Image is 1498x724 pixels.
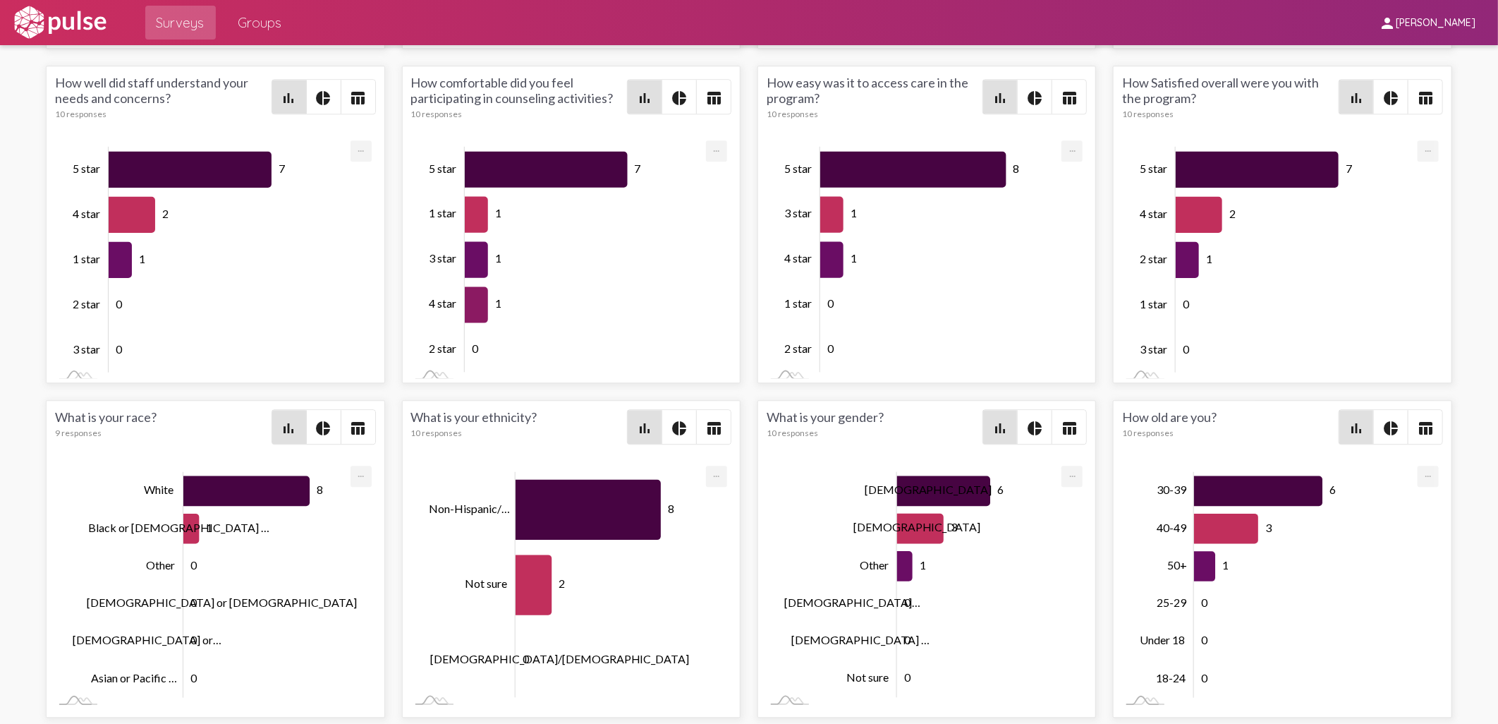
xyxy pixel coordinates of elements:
[1018,80,1052,114] button: Pie style chart
[91,670,177,684] tspan: Asian or Pacific …
[1140,206,1167,219] tspan: 4 star
[920,557,926,571] tspan: 1
[853,520,981,533] tspan: [DEMOGRAPHIC_DATA]
[1140,251,1167,265] tspan: 2 star
[73,633,221,646] tspan: [DEMOGRAPHIC_DATA] or…
[495,251,501,265] tspan: 1
[429,471,708,698] g: Chart
[11,5,109,40] img: white-logo.svg
[767,428,982,438] div: 10 responses
[55,428,271,438] div: 9 responses
[495,296,501,310] tspan: 1
[983,80,1017,114] button: Bar chart
[1122,75,1338,119] div: How Satisfied overall were you with the program?
[281,90,298,107] mat-icon: bar_chart
[827,296,834,310] tspan: 0
[55,109,271,119] div: 10 responses
[1396,17,1475,30] span: [PERSON_NAME]
[1061,420,1078,437] mat-icon: table_chart
[55,75,271,119] div: How well did staff understand your needs and concerns?
[1330,483,1336,496] tspan: 6
[1379,15,1396,32] mat-icon: person
[73,251,100,265] tspan: 1 star
[350,420,367,437] mat-icon: table_chart
[1157,596,1187,609] tspan: 25-29
[116,296,123,310] tspan: 0
[1061,466,1083,479] a: Export [Press ENTER or use arrow keys to navigate]
[341,410,375,444] button: Table view
[1382,90,1399,107] mat-icon: pie_chart
[351,140,372,154] a: Export [Press ENTER or use arrow keys to navigate]
[636,420,653,437] mat-icon: bar_chart
[1157,483,1187,496] tspan: 30-39
[1348,420,1365,437] mat-icon: bar_chart
[317,483,323,496] tspan: 8
[784,296,812,310] tspan: 1 star
[767,109,982,119] div: 10 responses
[55,409,271,445] div: What is your race?
[784,161,812,174] tspan: 5 star
[1026,90,1043,107] mat-icon: pie_chart
[1140,471,1419,698] g: Chart
[662,80,696,114] button: Pie style chart
[429,251,456,265] tspan: 3 star
[307,80,341,114] button: Pie style chart
[315,420,332,437] mat-icon: pie_chart
[429,146,708,373] g: Chart
[430,652,690,665] tspan: [DEMOGRAPHIC_DATA]/[DEMOGRAPHIC_DATA]
[767,409,982,445] div: What is your gender?
[706,466,727,479] a: Export [Press ENTER or use arrow keys to navigate]
[705,90,722,107] mat-icon: table_chart
[411,109,627,119] div: 10 responses
[190,670,197,684] tspan: 0
[851,251,857,265] tspan: 1
[827,342,834,355] tspan: 0
[1140,342,1167,355] tspan: 3 star
[307,410,341,444] button: Pie style chart
[846,670,889,684] tspan: Not sure
[1266,520,1273,533] tspan: 3
[351,466,372,479] a: Export [Press ENTER or use arrow keys to navigate]
[784,596,920,609] tspan: [DEMOGRAPHIC_DATA]…
[429,161,456,174] tspan: 5 star
[1156,670,1186,684] tspan: 18-24
[1201,633,1208,646] tspan: 0
[87,596,357,609] tspan: [DEMOGRAPHIC_DATA] or [DEMOGRAPHIC_DATA]
[1140,633,1185,646] tspan: Under 18
[983,410,1017,444] button: Bar chart
[190,557,197,571] tspan: 0
[183,476,310,694] g: Series
[472,342,479,355] tspan: 0
[411,409,627,445] div: What is your ethnicity?
[820,151,1006,368] g: Series
[668,501,674,514] tspan: 8
[784,251,812,265] tspan: 4 star
[73,471,357,698] g: Chart
[1140,296,1167,310] tspan: 1 star
[1122,428,1338,438] div: 10 responses
[706,140,727,154] a: Export [Press ENTER or use arrow keys to navigate]
[860,557,889,571] tspan: Other
[1374,410,1408,444] button: Pie style chart
[162,206,169,219] tspan: 2
[465,151,628,368] g: Series
[429,342,456,355] tspan: 2 star
[1183,342,1190,355] tspan: 0
[73,206,100,219] tspan: 4 star
[791,633,930,646] tspan: [DEMOGRAPHIC_DATA] …
[73,161,100,174] tspan: 5 star
[109,151,272,368] g: Series
[1194,476,1322,694] g: Series
[1418,466,1439,479] a: Export [Press ENTER or use arrow keys to navigate]
[411,75,627,119] div: How comfortable did you feel participating in counseling activities?
[1374,80,1408,114] button: Pie style chart
[429,501,510,514] tspan: Non-Hispanic/…
[146,557,175,571] tspan: Other
[227,6,293,40] a: Groups
[116,342,123,355] tspan: 0
[1382,420,1399,437] mat-icon: pie_chart
[73,296,100,310] tspan: 2 star
[998,483,1004,496] tspan: 6
[1052,80,1086,114] button: Table view
[88,520,269,533] tspan: Black or [DEMOGRAPHIC_DATA] …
